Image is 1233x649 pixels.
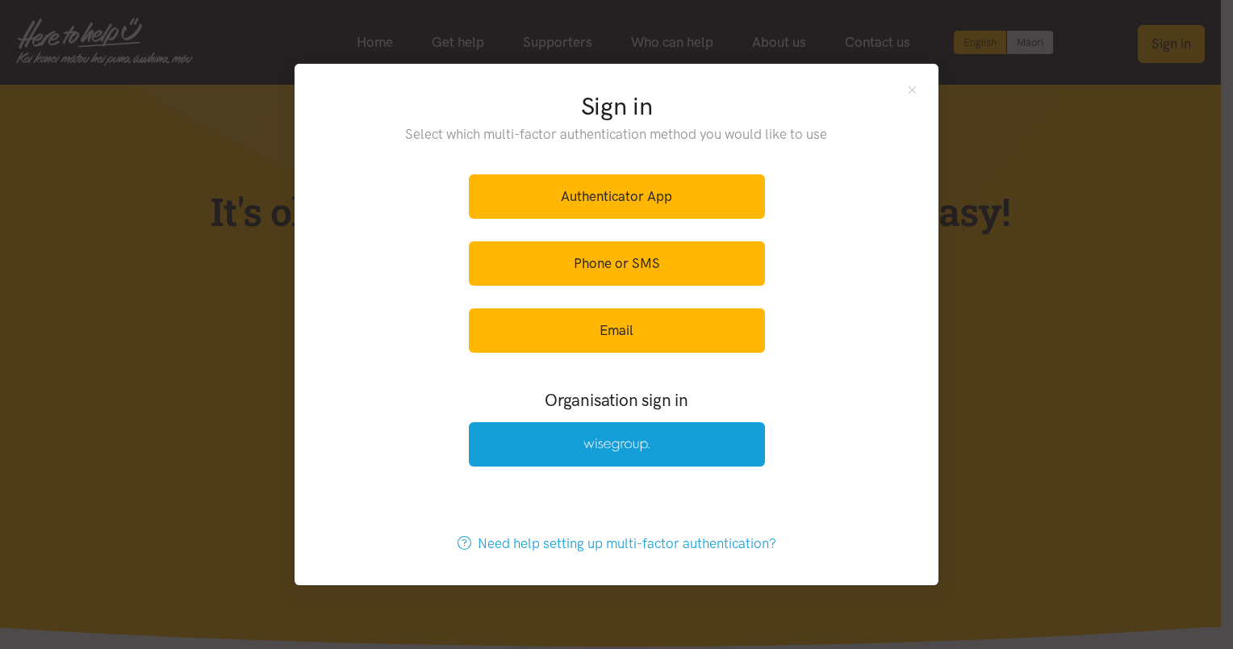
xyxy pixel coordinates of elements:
[469,241,765,286] a: Phone or SMS
[441,521,793,566] a: Need help setting up multi-factor authentication?
[424,388,809,412] h3: Organisation sign in
[905,83,919,97] button: Close
[373,90,861,124] h2: Sign in
[373,124,861,145] p: Select which multi-factor authentication method you would like to use
[469,174,765,219] a: Authenticator App
[583,438,650,452] img: Wise Group
[469,308,765,353] a: Email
